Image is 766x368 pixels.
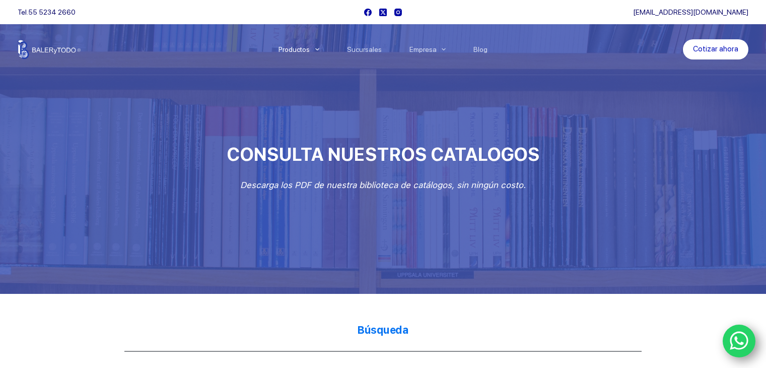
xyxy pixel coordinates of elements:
nav: Menu Principal [264,24,502,75]
a: [EMAIL_ADDRESS][DOMAIN_NAME] [633,8,748,16]
a: WhatsApp [723,325,756,358]
img: Balerytodo [18,40,81,59]
a: X (Twitter) [379,9,387,16]
a: Instagram [394,9,402,16]
a: Cotizar ahora [683,39,748,59]
strong: Búsqueda [357,324,408,336]
span: Tel. [18,8,76,16]
a: 55 5234 2660 [28,8,76,16]
span: CONSULTA NUESTROS CATALOGOS [227,144,539,165]
em: Descarga los PDF de nuestra biblioteca de catálogos, sin ningún costo. [240,180,526,190]
a: Facebook [364,9,372,16]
